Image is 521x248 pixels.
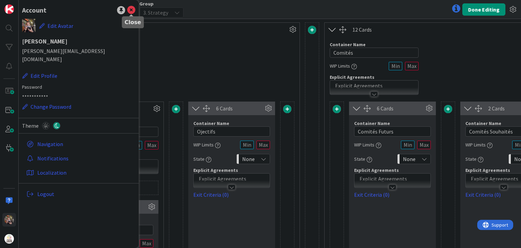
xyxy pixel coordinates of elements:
[22,102,72,111] button: Change Password
[462,3,505,16] button: Done Editing
[4,215,14,225] img: FD
[22,38,135,45] h1: [PERSON_NAME]
[193,191,270,199] a: Exit Criteria (0)
[4,4,14,14] img: Visit kanbanzone.com
[330,60,357,72] div: WIP Limits
[330,48,419,58] input: Add container name...
[143,8,168,17] span: 3. Strategy
[240,141,254,149] input: Min
[193,153,211,165] div: State
[124,19,141,25] h5: Close
[22,19,36,32] img: FD
[403,154,416,164] span: None
[193,126,270,137] input: Add container name...
[216,104,263,112] div: 6 Cards
[139,1,154,6] span: Group
[256,141,270,149] input: Max
[405,62,419,70] input: Max
[145,141,158,149] input: Max
[354,191,431,199] a: Exit Criteria (0)
[39,19,74,33] button: Edit Avatar
[354,167,399,173] span: Explicit Agreements
[22,5,46,15] div: Account
[330,41,366,48] label: Container Name
[140,239,153,248] input: Max
[389,62,402,70] input: Min
[354,139,381,151] div: WIP Limits
[14,1,31,9] span: Support
[465,153,483,165] div: State
[24,152,135,164] a: Notifications
[354,120,390,126] label: Container Name
[465,120,501,126] label: Container Name
[193,139,220,151] div: WIP Limits
[377,104,424,112] div: 6 Cards
[24,138,135,150] a: Navigation
[22,47,135,63] span: [PERSON_NAME][EMAIL_ADDRESS][DOMAIN_NAME]
[417,141,431,149] input: Max
[465,167,510,173] span: Explicit Agreements
[193,167,238,173] span: Explicit Agreements
[24,166,135,179] a: Localization
[22,71,58,80] button: Edit Profile
[4,234,14,244] img: avatar
[354,153,372,165] div: State
[22,84,135,91] label: Password
[22,122,39,130] span: Theme
[330,74,374,80] span: Explicit Agreements
[401,141,414,149] input: Min
[37,190,133,198] span: Logout
[354,126,431,137] input: Add container name...
[193,120,229,126] label: Container Name
[465,139,493,151] div: WIP Limits
[242,154,255,164] span: None
[70,25,288,34] div: 17 Cards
